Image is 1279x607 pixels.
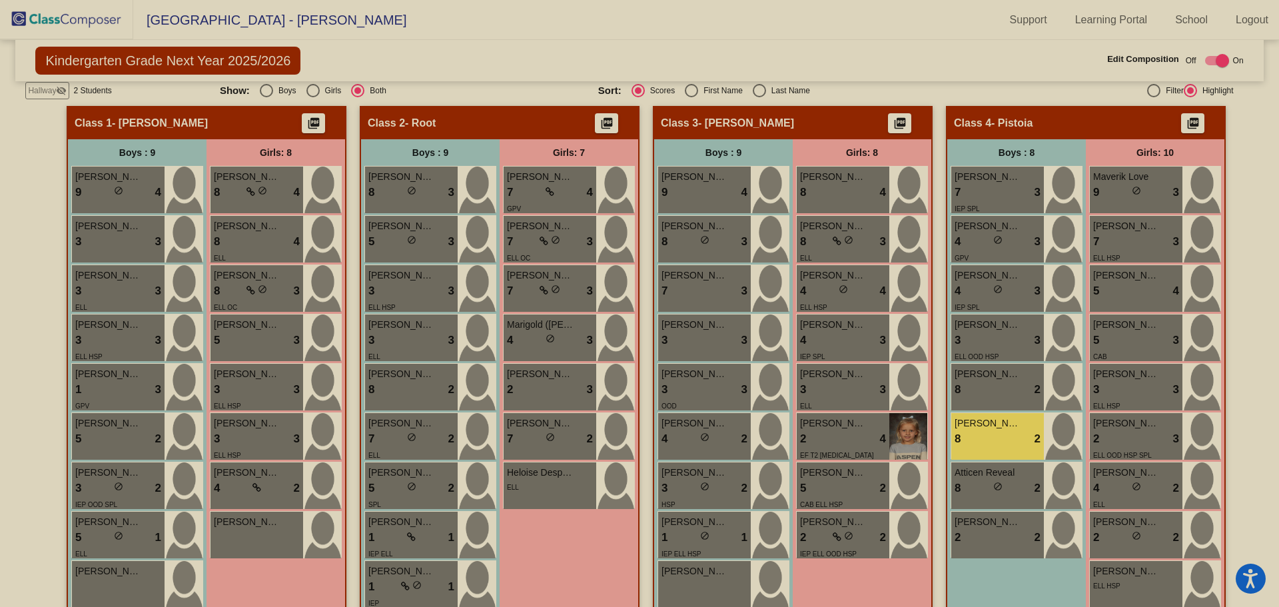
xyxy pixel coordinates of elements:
[368,117,405,130] span: Class 2
[1093,353,1107,360] span: CAB
[700,482,709,491] span: do_not_disturb_alt
[1035,233,1041,251] span: 3
[800,318,867,332] span: [PERSON_NAME]
[368,430,374,448] span: 7
[1093,318,1160,332] span: [PERSON_NAME]
[361,139,500,166] div: Boys : 9
[320,85,342,97] div: Girls
[1093,501,1105,508] span: ELL
[766,85,810,97] div: Last Name
[214,332,220,349] span: 5
[75,550,87,558] span: ELL
[800,219,867,233] span: [PERSON_NAME]
[955,170,1021,184] span: [PERSON_NAME]
[661,233,667,251] span: 8
[364,85,386,97] div: Both
[880,529,886,546] span: 2
[1093,170,1160,184] span: Maverik Love
[1132,531,1141,540] span: do_not_disturb_alt
[1173,332,1179,349] span: 3
[955,219,1021,233] span: [PERSON_NAME]
[587,283,593,300] span: 3
[661,529,667,546] span: 1
[507,430,513,448] span: 7
[661,416,728,430] span: [PERSON_NAME]
[661,283,667,300] span: 7
[1093,402,1120,410] span: ELL HSP
[368,564,435,578] span: [PERSON_NAME]
[800,480,806,497] span: 5
[1093,269,1160,283] span: [PERSON_NAME] Whitelande
[661,480,667,497] span: 3
[1173,529,1179,546] span: 2
[661,117,698,130] span: Class 3
[507,318,574,332] span: Marigold ([PERSON_NAME]) [PERSON_NAME]
[1086,139,1224,166] div: Girls: 10
[1186,55,1196,67] span: Off
[955,381,961,398] span: 8
[955,480,961,497] span: 8
[507,466,574,480] span: Heloise Desproges
[1173,233,1179,251] span: 3
[75,332,81,349] span: 3
[1065,9,1158,31] a: Learning Portal
[368,219,435,233] span: [PERSON_NAME]
[800,255,812,262] span: ELL
[1035,283,1041,300] span: 3
[1160,85,1184,97] div: Filter
[155,480,161,497] span: 2
[75,402,89,410] span: GPV
[368,233,374,251] span: 5
[698,117,794,130] span: - [PERSON_NAME]
[839,285,848,294] span: do_not_disturb_alt
[800,170,867,184] span: [PERSON_NAME]
[214,283,220,300] span: 8
[507,332,513,349] span: 4
[661,219,728,233] span: [PERSON_NAME]
[661,501,675,508] span: HSP
[368,269,435,283] span: [PERSON_NAME]
[800,269,867,283] span: [PERSON_NAME]
[220,84,588,97] mat-radio-group: Select an option
[793,139,931,166] div: Girls: 8
[155,184,161,201] span: 4
[587,233,593,251] span: 3
[587,430,593,448] span: 2
[955,367,1021,381] span: [PERSON_NAME]
[507,184,513,201] span: 7
[56,85,67,96] mat-icon: visibility_off
[75,480,81,497] span: 3
[407,482,416,491] span: do_not_disturb_alt
[741,381,747,398] span: 3
[507,170,574,184] span: [PERSON_NAME]
[294,430,300,448] span: 3
[741,430,747,448] span: 2
[368,416,435,430] span: [PERSON_NAME]
[214,416,280,430] span: [PERSON_NAME]
[661,367,728,381] span: [PERSON_NAME]
[741,332,747,349] span: 3
[880,233,886,251] span: 3
[75,529,81,546] span: 5
[448,430,454,448] span: 2
[661,170,728,184] span: [PERSON_NAME]
[880,332,886,349] span: 3
[368,332,374,349] span: 3
[700,432,709,442] span: do_not_disturb_alt
[1093,367,1160,381] span: [PERSON_NAME]
[1132,482,1141,491] span: do_not_disturb_alt
[1093,416,1160,430] span: [PERSON_NAME]
[880,381,886,398] span: 3
[28,85,56,97] span: Hallway
[800,529,806,546] span: 2
[1035,332,1041,349] span: 3
[214,452,241,459] span: ELL HSP
[800,402,812,410] span: ELL
[698,85,743,97] div: First Name
[35,47,300,75] span: Kindergarten Grade Next Year 2025/2026
[294,480,300,497] span: 2
[800,466,867,480] span: [PERSON_NAME]
[955,515,1021,529] span: [PERSON_NAME]
[598,84,967,97] mat-radio-group: Select an option
[448,529,454,546] span: 1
